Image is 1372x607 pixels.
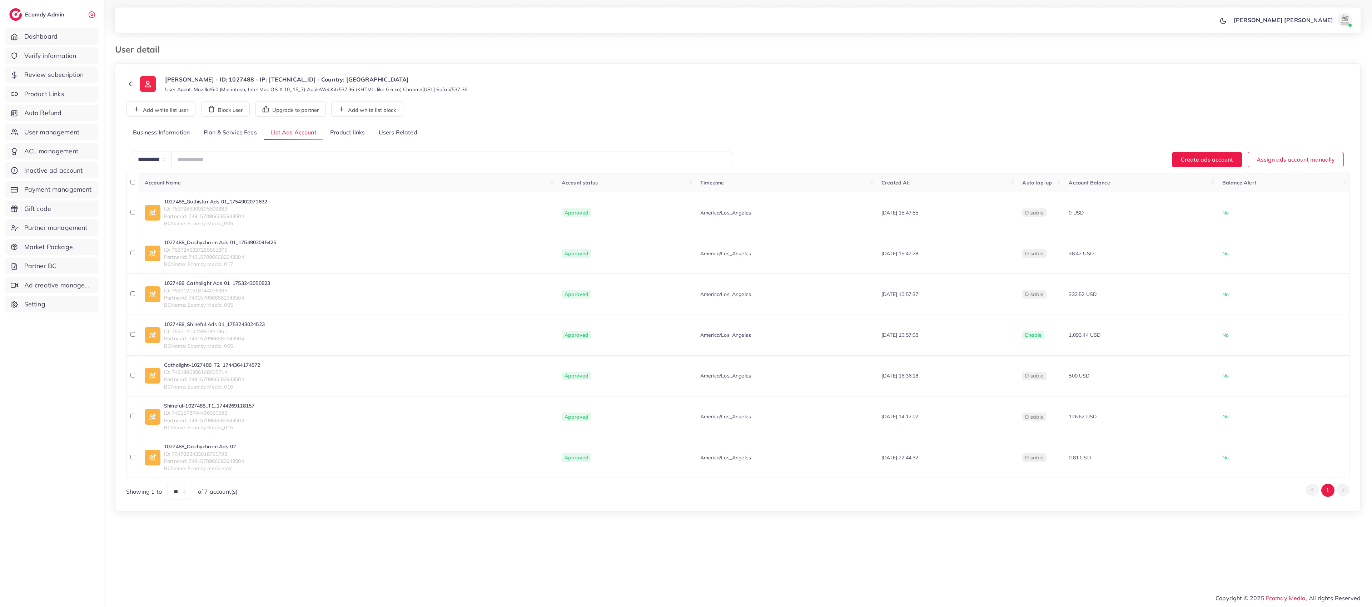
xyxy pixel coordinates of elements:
[126,125,197,140] a: Business Information
[115,44,165,55] h3: User detail
[1234,16,1333,24] p: [PERSON_NAME] [PERSON_NAME]
[881,179,909,186] span: Created At
[9,8,22,21] img: logo
[126,488,162,496] span: Showing 1 to
[700,291,751,298] span: America/Los_Angeles
[197,125,264,140] a: Plan & Service Fees
[164,443,244,450] a: 1027488_Dachycharm Ads 02
[24,242,73,252] span: Market Package
[1069,250,1093,257] span: 38.42 USD
[25,11,66,18] h2: Ecomdy Admin
[164,417,254,424] span: PartnerId: 7491570966682943504
[24,70,84,79] span: Review subscription
[1025,332,1042,338] span: enable
[1222,179,1256,186] span: Balance Alert
[1222,454,1229,461] span: No
[1222,291,1229,297] span: No
[164,369,260,376] span: ID: 7491986356168605714
[5,143,98,159] a: ACL management
[1069,291,1097,297] span: 332.52 USD
[164,239,276,246] a: 1027488_Dachycharm Ads 01_1754902045425
[372,125,424,140] a: Users Related
[145,179,181,186] span: Account Name
[1022,179,1052,186] span: Auto top-up
[1230,13,1355,27] a: [PERSON_NAME] [PERSON_NAME]avatar
[1069,454,1090,461] span: 0.81 USD
[5,28,98,45] a: Dashboard
[1069,332,1100,338] span: 1,093.44 USD
[1222,372,1229,379] span: No
[198,488,238,496] span: of 7 account(s)
[164,361,260,369] a: Catholight-1027488_T2_1744364174872
[700,209,751,216] span: America/Los_Angeles
[164,220,267,227] span: BCName: Ecomdy Media_005
[164,328,265,335] span: ID: 7530121424992911361
[5,219,98,236] a: Partner management
[24,51,76,60] span: Verify information
[700,454,751,461] span: America/Los_Angeles
[5,201,98,217] a: Gift code
[562,413,591,421] span: Approved
[164,205,267,212] span: ID: 7537246909195599889
[562,290,591,298] span: Approved
[700,413,751,420] span: America/Los_Angeles
[5,66,98,83] a: Review subscription
[1025,454,1043,461] span: disable
[881,250,918,257] span: [DATE] 15:47:28
[164,198,267,205] a: 1027488_Gothistar Ads 01_1754902071632
[145,286,160,302] img: ic-ad-info.7fc67b75.svg
[164,287,270,294] span: ID: 7530121518744076305
[5,181,98,198] a: Payment management
[881,332,918,338] span: [DATE] 10:57:08
[164,246,276,253] span: ID: 7537246337289551879
[881,372,918,379] span: [DATE] 16:36:18
[1248,152,1344,167] button: Assign ads account manually
[1266,594,1306,602] a: Ecomdy Media
[700,179,724,186] span: Timezone
[145,246,160,261] img: ic-ad-info.7fc67b75.svg
[323,125,372,140] a: Product links
[1222,332,1229,338] span: No
[331,102,403,117] button: Add white list block
[1172,152,1242,167] button: Create ads account
[164,294,270,301] span: PartnerId: 7491570966682943504
[881,209,918,216] span: [DATE] 15:47:55
[164,213,267,220] span: PartnerId: 7491570966682943504
[164,465,244,472] span: BCName: Ecomdy media sale
[5,258,98,274] a: Partner BC
[164,424,254,431] span: BCName: Ecomdy Media_015
[5,124,98,140] a: User management
[562,453,591,462] span: Approved
[24,185,92,194] span: Payment management
[164,458,244,465] span: PartnerId: 7491570966682943504
[164,261,276,268] span: BCName: Ecomdy Media_017
[164,383,260,390] span: BCName: Ecomdy Media_016
[1216,594,1361,602] span: Copyright © 2025
[264,125,323,140] a: List Ads Account
[1069,413,1097,420] span: 126.62 USD
[164,253,276,261] span: PartnerId: 7491570966682943504
[164,376,260,383] span: PartnerId: 7491570966682943504
[164,321,265,328] a: 1027488_Shineful Ads 01_1753243024523
[562,249,591,258] span: Approved
[1222,250,1229,257] span: No
[145,450,160,465] img: ic-ad-info.7fc67b75.svg
[5,86,98,102] a: Product Links
[700,372,751,379] span: America/Los_Angeles
[24,300,45,309] span: Setting
[1025,372,1043,379] span: disable
[5,162,98,179] a: Inactive ad account
[5,296,98,312] a: Setting
[1306,594,1361,602] span: , All rights Reserved
[1025,250,1043,257] span: disable
[24,32,58,41] span: Dashboard
[165,75,467,84] p: [PERSON_NAME] - ID: 1027488 - IP: [TECHNICAL_ID] - Country: [GEOGRAPHIC_DATA]
[1222,413,1229,420] span: No
[145,205,160,221] img: ic-ad-info.7fc67b75.svg
[24,261,57,271] span: Partner BC
[164,450,244,458] span: ID: 7047823433018785793
[126,102,195,117] button: Add white list user
[164,402,254,409] a: Shineful-1027488_T1_1744269118157
[1069,372,1089,379] span: 500 USD
[255,102,326,117] button: Upgrade to partner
